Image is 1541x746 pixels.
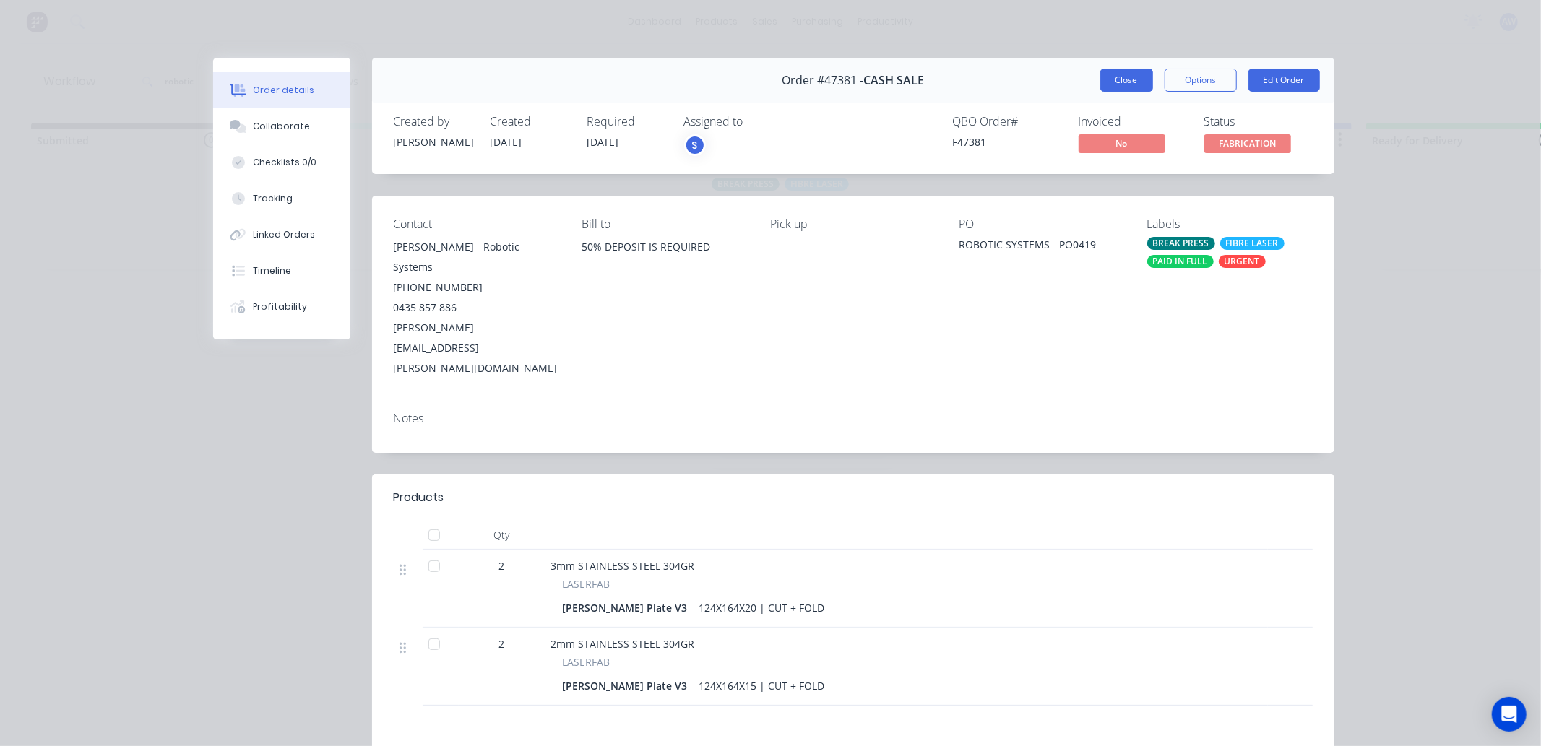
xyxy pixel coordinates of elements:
span: [DATE] [587,135,619,149]
div: URGENT [1219,255,1266,268]
div: Profitability [253,300,307,313]
div: Pick up [770,217,936,231]
span: [DATE] [491,135,522,149]
div: FIBRE LASER [1220,237,1285,250]
div: 0435 857 886 [394,298,559,318]
div: PO [959,217,1124,231]
div: Timeline [253,264,291,277]
span: LASERFAB [563,576,610,591]
div: BREAK PRESS [1147,237,1215,250]
span: CASH SALE [863,74,924,87]
div: Qty [459,521,545,550]
button: Tracking [213,181,350,217]
span: LASERFAB [563,654,610,669]
div: Labels [1147,217,1313,231]
span: 2mm STAINLESS STEEL 304GR [551,637,695,651]
div: [PERSON_NAME] - Robotic Systems[PHONE_NUMBER]0435 857 886[PERSON_NAME][EMAIL_ADDRESS][PERSON_NAME... [394,237,559,378]
div: Status [1204,115,1313,129]
button: Options [1165,69,1237,92]
div: [PERSON_NAME] Plate V3 [563,597,694,618]
div: 50% DEPOSIT IS REQUIRED [582,237,747,283]
div: [PERSON_NAME][EMAIL_ADDRESS][PERSON_NAME][DOMAIN_NAME] [394,318,559,378]
div: Checklists 0/0 [253,156,316,169]
button: Close [1100,69,1153,92]
div: 124X164X20 | CUT + FOLD [694,597,831,618]
div: Order details [253,84,314,97]
div: [PERSON_NAME] Plate V3 [563,675,694,696]
button: Profitability [213,289,350,325]
span: 2 [499,558,505,573]
div: [PERSON_NAME] [394,134,473,149]
div: ROBOTIC SYSTEMS - PO0419 [959,237,1124,257]
div: Assigned to [684,115,829,129]
button: S [684,134,706,156]
button: Checklists 0/0 [213,144,350,181]
button: Linked Orders [213,217,350,253]
span: 2 [499,636,505,651]
div: QBO Order # [953,115,1061,129]
button: Edit Order [1248,69,1320,92]
button: Timeline [213,253,350,289]
button: Collaborate [213,108,350,144]
span: Order #47381 - [782,74,863,87]
div: PAID IN FULL [1147,255,1214,268]
div: Contact [394,217,559,231]
div: F47381 [953,134,1061,149]
button: Order details [213,72,350,108]
div: Linked Orders [253,228,315,241]
div: [PERSON_NAME] - Robotic Systems [394,237,559,277]
div: Open Intercom Messenger [1492,697,1527,732]
span: 3mm STAINLESS STEEL 304GR [551,559,695,573]
div: Created by [394,115,473,129]
span: FABRICATION [1204,134,1291,152]
div: [PHONE_NUMBER] [394,277,559,298]
div: 50% DEPOSIT IS REQUIRED [582,237,747,257]
div: Invoiced [1079,115,1187,129]
span: No [1079,134,1165,152]
div: Created [491,115,570,129]
div: 124X164X15 | CUT + FOLD [694,675,831,696]
div: Required [587,115,667,129]
div: Collaborate [253,120,310,133]
div: Products [394,489,444,506]
div: Tracking [253,192,293,205]
div: Bill to [582,217,747,231]
button: FABRICATION [1204,134,1291,156]
div: Notes [394,412,1313,425]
